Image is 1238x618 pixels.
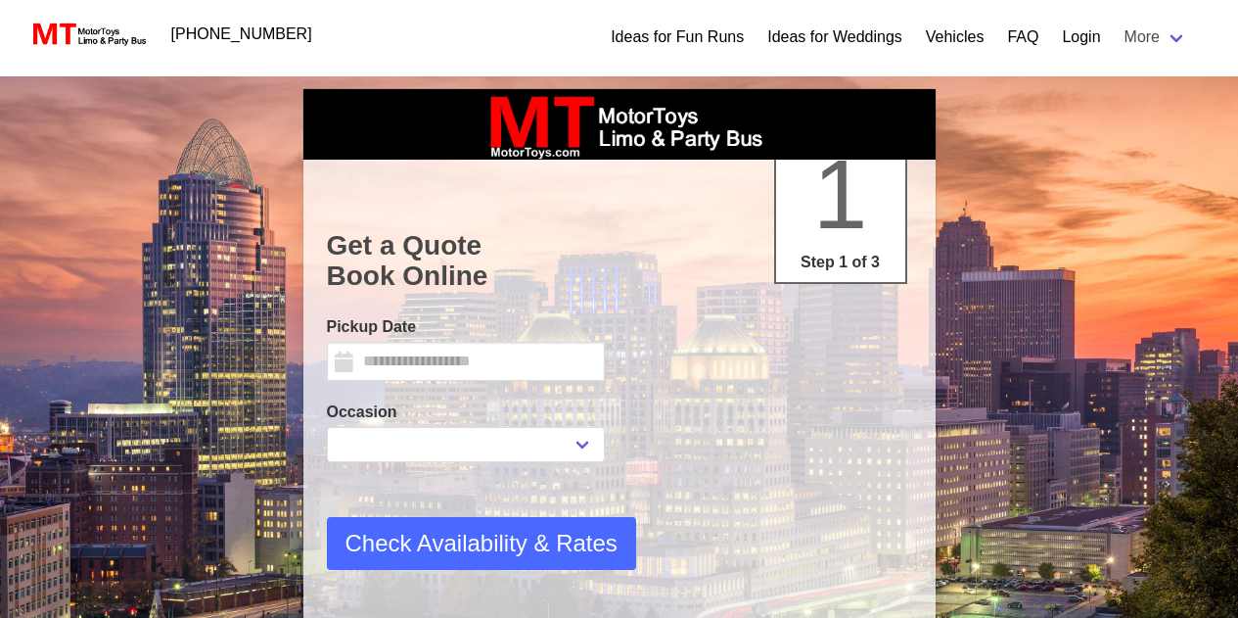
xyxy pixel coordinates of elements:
h1: Get a Quote Book Online [327,230,912,292]
span: 1 [813,139,868,249]
a: Ideas for Weddings [767,25,902,49]
a: Vehicles [926,25,985,49]
label: Occasion [327,401,605,424]
a: More [1113,18,1199,57]
span: Check Availability & Rates [345,526,618,561]
img: MotorToys Logo [27,21,148,48]
label: Pickup Date [327,315,605,339]
img: box_logo_brand.jpeg [473,89,766,160]
button: Check Availability & Rates [327,517,636,570]
a: FAQ [1007,25,1038,49]
a: Ideas for Fun Runs [611,25,744,49]
p: Step 1 of 3 [784,251,897,274]
a: [PHONE_NUMBER] [160,15,324,54]
a: Login [1062,25,1100,49]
